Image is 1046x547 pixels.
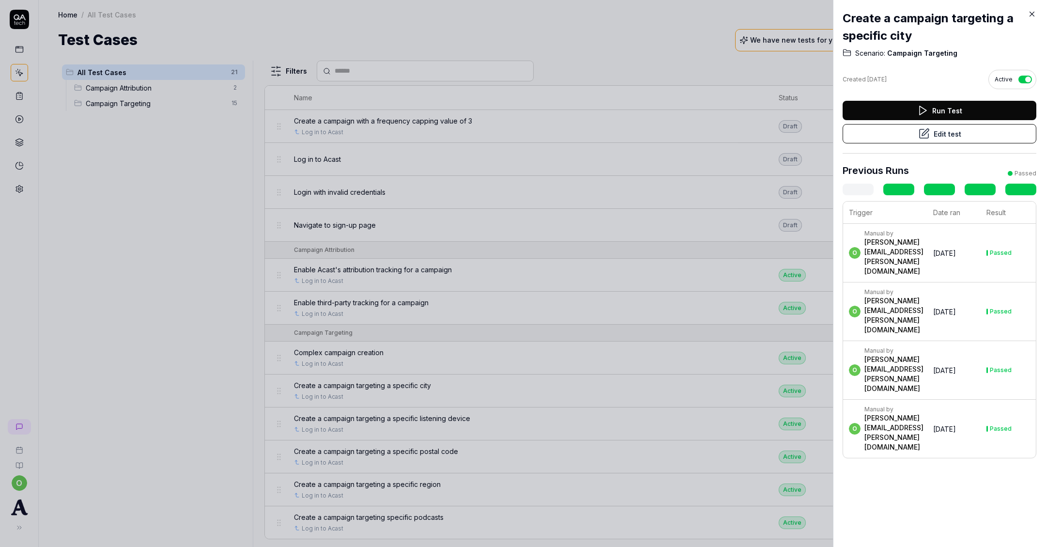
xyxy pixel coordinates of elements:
[849,306,861,317] span: o
[990,426,1012,432] div: Passed
[885,48,957,58] span: Campaign Targeting
[843,124,1036,143] button: Edit test
[995,75,1013,84] span: Active
[990,309,1012,314] div: Passed
[867,76,887,83] time: [DATE]
[843,163,909,178] h3: Previous Runs
[933,249,956,257] time: [DATE]
[843,101,1036,120] button: Run Test
[990,250,1012,256] div: Passed
[981,202,1036,224] th: Result
[933,308,956,316] time: [DATE]
[843,75,887,84] div: Created
[927,202,981,224] th: Date ran
[849,423,861,435] span: o
[933,366,956,375] time: [DATE]
[1015,169,1036,178] div: Passed
[855,48,885,58] span: Scenario:
[849,247,861,259] span: o
[990,367,1012,373] div: Passed
[864,237,923,276] div: [PERSON_NAME][EMAIL_ADDRESS][PERSON_NAME][DOMAIN_NAME]
[843,10,1036,45] h2: Create a campaign targeting a specific city
[864,413,923,452] div: [PERSON_NAME][EMAIL_ADDRESS][PERSON_NAME][DOMAIN_NAME]
[843,202,927,224] th: Trigger
[849,364,861,376] span: o
[864,355,923,393] div: [PERSON_NAME][EMAIL_ADDRESS][PERSON_NAME][DOMAIN_NAME]
[864,406,923,413] div: Manual by
[864,296,923,335] div: [PERSON_NAME][EMAIL_ADDRESS][PERSON_NAME][DOMAIN_NAME]
[933,425,956,433] time: [DATE]
[864,347,923,355] div: Manual by
[864,230,923,237] div: Manual by
[864,288,923,296] div: Manual by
